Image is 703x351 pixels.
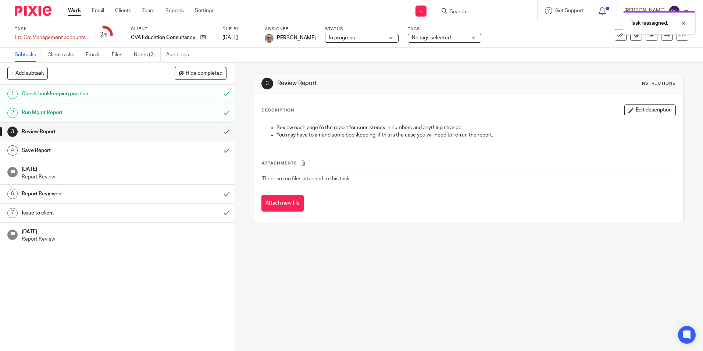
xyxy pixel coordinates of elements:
small: /8 [103,33,107,37]
span: Hide completed [186,71,222,77]
a: Reports [165,7,184,14]
button: Attach new file [261,195,304,212]
div: Ltd Co: Management accounts [15,34,86,41]
span: No tags selected [412,35,451,40]
p: Review each page fo the report for consistency in numbers and anything strange. [276,124,675,131]
p: Report Review [22,173,227,181]
h1: Review Report [277,79,484,87]
div: 3 [261,78,273,89]
div: Instructions [640,81,676,86]
p: Description [261,107,294,113]
label: Assignee [265,26,316,32]
h1: Run Mgmt Report [22,107,148,118]
span: In progress [329,35,355,40]
div: 3 [7,127,18,137]
label: Status [325,26,399,32]
p: You may have to amend some bookkeeping, if this is the case you will need to re-run the report. [276,131,675,139]
button: + Add subtask [7,67,48,79]
h1: Issue to client [22,208,148,219]
label: Client [131,26,213,32]
a: Email [92,7,104,14]
button: Hide completed [175,67,226,79]
span: Attachments [262,161,297,165]
div: 7 [7,208,18,218]
a: Work [68,7,81,14]
img: Website%20Headshot.png [265,34,274,43]
div: 2 [100,31,107,39]
p: Task reassigned. [631,19,668,27]
h1: Report Reviewed [22,188,148,199]
h1: [DATE] [22,226,227,235]
img: svg%3E [668,5,680,17]
div: 6 [7,189,18,199]
span: [PERSON_NAME] [275,34,316,42]
p: Report Review [22,235,227,243]
label: Due by [222,26,256,32]
a: Emails [86,48,106,62]
a: Audit logs [166,48,195,62]
p: CVA Education Consultancy Ltd [131,34,197,41]
a: Team [142,7,154,14]
div: 1 [7,89,18,99]
a: Client tasks [47,48,80,62]
div: 4 [7,145,18,156]
a: Subtasks [15,48,42,62]
label: Task [15,26,86,32]
button: Edit description [624,104,676,116]
a: Notes (2) [134,48,161,62]
span: There are no files attached to this task. [262,176,350,181]
img: Pixie [15,6,51,16]
a: Files [112,48,128,62]
h1: Check bookkeeping position [22,88,148,99]
span: [DATE] [222,35,238,40]
a: Settings [195,7,214,14]
h1: [DATE] [22,164,227,173]
h1: Save Report [22,145,148,156]
h1: Review Report [22,126,148,137]
a: Clients [115,7,131,14]
div: 2 [7,108,18,118]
